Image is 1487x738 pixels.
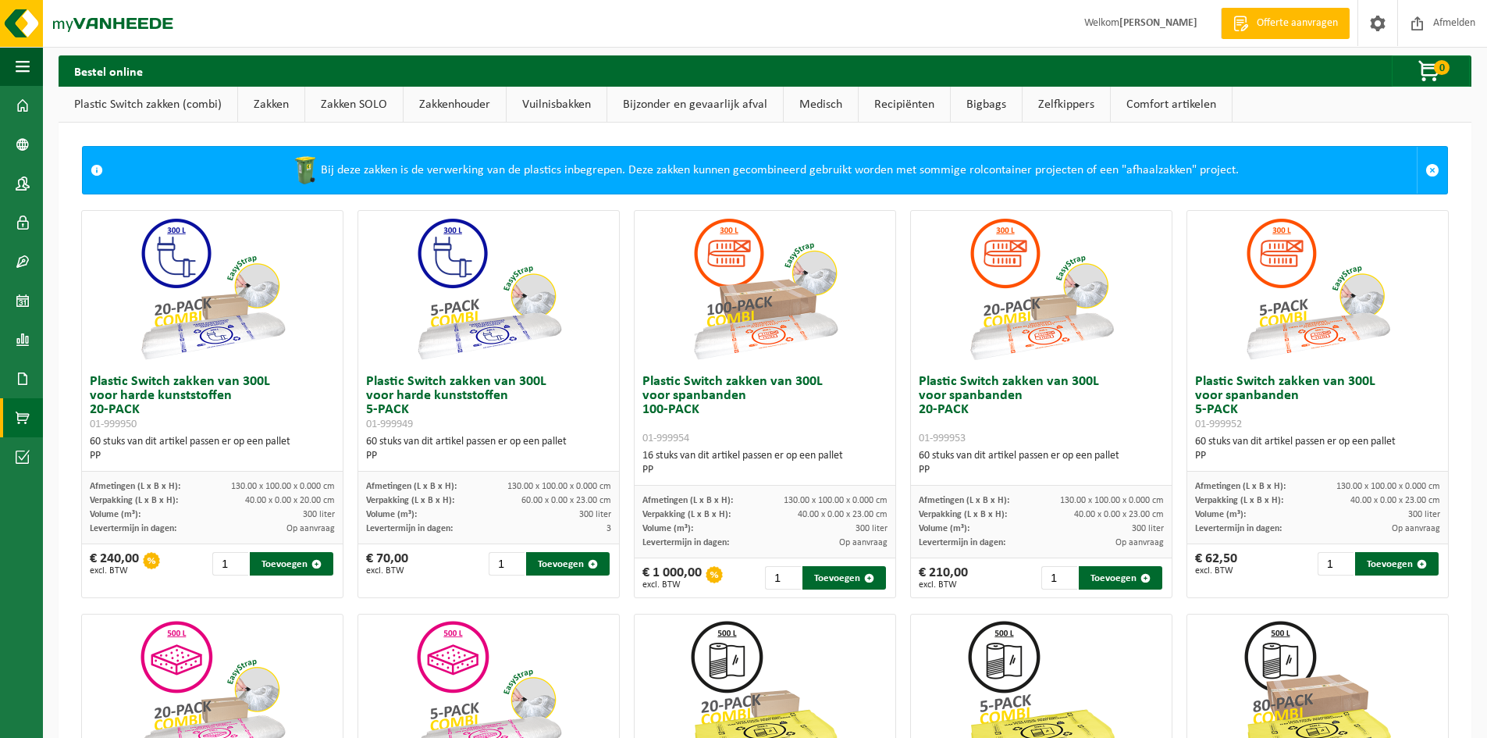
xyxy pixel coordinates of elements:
[212,552,248,576] input: 1
[642,463,888,477] div: PP
[507,482,611,491] span: 130.00 x 100.00 x 0.000 cm
[238,87,304,123] a: Zakken
[765,566,801,590] input: 1
[231,482,335,491] span: 130.00 x 100.00 x 0.000 cm
[919,463,1164,477] div: PP
[489,552,525,576] input: 1
[963,211,1119,367] img: 01-999953
[607,524,611,533] span: 3
[919,580,968,590] span: excl. BTW
[245,496,335,505] span: 40.00 x 0.00 x 20.00 cm
[839,538,888,547] span: Op aanvraag
[642,538,729,547] span: Levertermijn in dagen:
[366,552,408,576] div: € 70,00
[798,510,888,519] span: 40.00 x 0.00 x 23.00 cm
[919,449,1164,477] div: 60 stuks van dit artikel passen er op een pallet
[90,449,335,463] div: PP
[1195,375,1440,431] h3: Plastic Switch zakken van 300L voor spanbanden 5-PACK
[526,552,610,576] button: Toevoegen
[856,524,888,533] span: 300 liter
[366,435,611,463] div: 60 stuks van dit artikel passen er op een pallet
[1023,87,1110,123] a: Zelfkippers
[90,482,180,491] span: Afmetingen (L x B x H):
[579,510,611,519] span: 300 liter
[1041,566,1077,590] input: 1
[404,87,506,123] a: Zakkenhouder
[411,211,567,367] img: 01-999949
[90,375,335,431] h3: Plastic Switch zakken van 300L voor harde kunststoffen 20-PACK
[919,375,1164,445] h3: Plastic Switch zakken van 300L voor spanbanden 20-PACK
[366,375,611,431] h3: Plastic Switch zakken van 300L voor harde kunststoffen 5-PACK
[951,87,1022,123] a: Bigbags
[1074,510,1164,519] span: 40.00 x 0.00 x 23.00 cm
[1195,435,1440,463] div: 60 stuks van dit artikel passen er op een pallet
[90,524,176,533] span: Levertermijn in dagen:
[919,538,1005,547] span: Levertermijn in dagen:
[642,375,888,445] h3: Plastic Switch zakken van 300L voor spanbanden 100-PACK
[250,552,333,576] button: Toevoegen
[366,510,417,519] span: Volume (m³):
[607,87,783,123] a: Bijzonder en gevaarlijk afval
[1119,17,1197,29] strong: [PERSON_NAME]
[59,87,237,123] a: Plastic Switch zakken (combi)
[90,566,139,576] span: excl. BTW
[1221,8,1350,39] a: Offerte aanvragen
[303,510,335,519] span: 300 liter
[90,435,335,463] div: 60 stuks van dit artikel passen er op een pallet
[642,433,689,444] span: 01-999954
[90,496,178,505] span: Verpakking (L x B x H):
[134,211,290,367] img: 01-999950
[1111,87,1232,123] a: Comfort artikelen
[1195,510,1246,519] span: Volume (m³):
[1060,496,1164,505] span: 130.00 x 100.00 x 0.000 cm
[366,566,408,576] span: excl. BTW
[1350,496,1440,505] span: 40.00 x 0.00 x 23.00 cm
[1079,566,1162,590] button: Toevoegen
[286,524,335,533] span: Op aanvraag
[1336,482,1440,491] span: 130.00 x 100.00 x 0.000 cm
[642,580,702,590] span: excl. BTW
[1195,552,1237,576] div: € 62,50
[687,211,843,367] img: 01-999954
[1392,55,1470,87] button: 0
[366,449,611,463] div: PP
[1434,60,1450,75] span: 0
[59,55,158,86] h2: Bestel online
[1195,419,1242,430] span: 01-999952
[111,147,1417,194] div: Bij deze zakken is de verwerking van de plastics inbegrepen. Deze zakken kunnen gecombineerd gebr...
[90,419,137,430] span: 01-999950
[642,510,731,519] span: Verpakking (L x B x H):
[90,510,141,519] span: Volume (m³):
[1408,510,1440,519] span: 300 liter
[1392,524,1440,533] span: Op aanvraag
[521,496,611,505] span: 60.00 x 0.00 x 23.00 cm
[1355,552,1439,576] button: Toevoegen
[1195,449,1440,463] div: PP
[1132,524,1164,533] span: 300 liter
[90,552,139,576] div: € 240,00
[784,496,888,505] span: 130.00 x 100.00 x 0.000 cm
[1195,496,1283,505] span: Verpakking (L x B x H):
[919,566,968,590] div: € 210,00
[784,87,858,123] a: Medisch
[919,433,966,444] span: 01-999953
[1240,211,1396,367] img: 01-999952
[1195,482,1286,491] span: Afmetingen (L x B x H):
[1115,538,1164,547] span: Op aanvraag
[366,496,454,505] span: Verpakking (L x B x H):
[642,449,888,477] div: 16 stuks van dit artikel passen er op een pallet
[1195,524,1282,533] span: Levertermijn in dagen:
[919,510,1007,519] span: Verpakking (L x B x H):
[1318,552,1354,576] input: 1
[642,496,733,505] span: Afmetingen (L x B x H):
[507,87,607,123] a: Vuilnisbakken
[859,87,950,123] a: Recipiënten
[642,524,693,533] span: Volume (m³):
[366,524,453,533] span: Levertermijn in dagen:
[305,87,403,123] a: Zakken SOLO
[919,496,1009,505] span: Afmetingen (L x B x H):
[366,482,457,491] span: Afmetingen (L x B x H):
[1195,566,1237,576] span: excl. BTW
[290,155,321,186] img: WB-0240-HPE-GN-50.png
[642,566,702,590] div: € 1 000,00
